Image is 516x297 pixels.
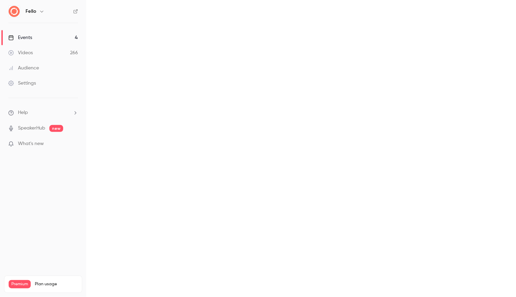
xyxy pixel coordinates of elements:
h6: Fello [26,8,36,15]
div: Events [8,34,32,41]
div: Settings [8,80,36,87]
li: help-dropdown-opener [8,109,78,116]
span: Help [18,109,28,116]
span: Plan usage [35,281,78,287]
img: Fello [9,6,20,17]
div: Audience [8,65,39,71]
div: Videos [8,49,33,56]
span: new [49,125,63,132]
span: Premium [9,280,31,288]
span: What's new [18,140,44,147]
a: SpeakerHub [18,125,45,132]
